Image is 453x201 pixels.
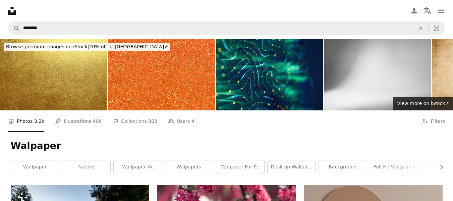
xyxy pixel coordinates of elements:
a: Illustrations 406 [55,110,102,132]
a: Collections 802 [112,110,157,132]
img: Technology Background with Flowing Lines and Light Particles [216,39,323,110]
button: Menu [434,4,448,17]
span: 802 [148,117,157,125]
h1: Walpaper [11,140,443,152]
button: Visual search [429,22,445,35]
span: Browse premium images on iStock | [6,44,89,49]
a: background [319,160,367,174]
a: Log in / Sign up [407,4,421,17]
span: 406 [93,117,102,125]
a: nature [62,160,110,174]
a: walpapers [165,160,213,174]
a: Home — Unsplash [8,7,16,15]
a: full hd wallpaper [370,160,418,174]
a: View more on iStock↗ [393,97,453,110]
a: desktop wallpaper [268,160,316,174]
button: Language [421,4,434,17]
button: scroll list to the right [435,160,443,174]
button: Search Unsplash [8,22,20,35]
img: orange glitter texture abstract background [108,39,215,110]
span: View more on iStock ↗ [397,101,449,106]
span: 20% off at [GEOGRAPHIC_DATA] ↗ [6,44,168,49]
span: 4 [191,117,194,125]
button: Filters [422,110,445,132]
button: Clear [413,22,428,35]
a: walpaper for pc [216,160,264,174]
a: wallpaper 4k [114,160,162,174]
img: Abstract white background [324,39,431,110]
a: Users 4 [168,110,194,132]
form: Find visuals sitewide [8,21,445,35]
a: wallpaper [11,160,59,174]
